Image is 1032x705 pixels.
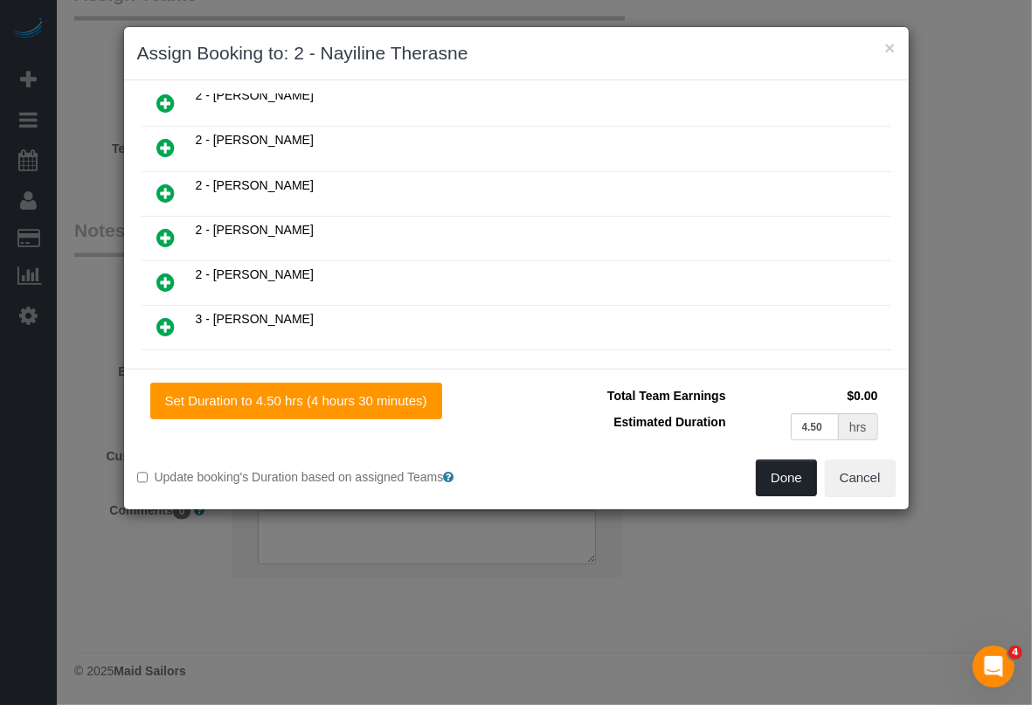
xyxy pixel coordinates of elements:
[137,472,149,483] input: Update booking's Duration based on assigned Teams
[825,460,896,496] button: Cancel
[731,383,883,409] td: $0.00
[196,133,314,147] span: 2 - [PERSON_NAME]
[196,312,314,326] span: 3 - [PERSON_NAME]
[137,468,503,486] label: Update booking's Duration based on assigned Teams
[196,178,314,192] span: 2 - [PERSON_NAME]
[196,223,314,237] span: 2 - [PERSON_NAME]
[756,460,817,496] button: Done
[839,413,877,440] div: hrs
[196,267,314,281] span: 2 - [PERSON_NAME]
[137,40,896,66] h3: Assign Booking to: 2 - Nayiline Therasne
[196,88,314,102] span: 2 - [PERSON_NAME]
[530,383,731,409] td: Total Team Earnings
[884,38,895,57] button: ×
[613,415,725,429] span: Estimated Duration
[150,383,442,419] button: Set Duration to 4.50 hrs (4 hours 30 minutes)
[973,646,1015,688] iframe: Intercom live chat
[1008,646,1022,660] span: 4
